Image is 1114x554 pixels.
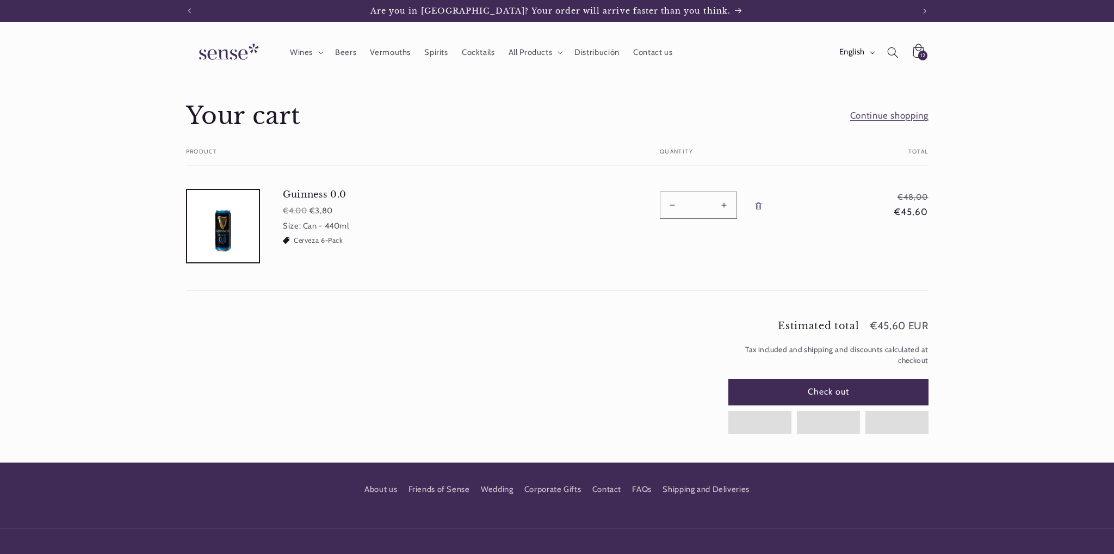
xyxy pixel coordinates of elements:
[574,47,620,58] span: Distribución
[283,206,307,216] s: €4,00
[685,192,712,218] input: Quantity for Guinness 0.0
[864,205,928,219] dd: €45,60
[186,101,301,132] h1: Your cart
[283,236,454,246] ul: Discount
[502,40,568,64] summary: All Products
[663,480,750,500] a: Shipping and Deliveries
[328,40,363,64] a: Beers
[370,47,411,58] span: Vermouths
[632,480,652,500] a: FAQs
[626,40,679,64] a: Contact us
[898,192,928,202] s: €48,00
[832,41,880,63] button: English
[290,47,313,58] span: Wines
[364,483,397,500] a: About us
[592,480,621,500] a: Contact
[748,192,769,220] a: Remove Guinness 0.0 - Can - 440ml
[880,40,905,65] summary: Search
[632,149,842,166] th: Quantity
[839,46,865,58] span: English
[728,379,929,405] button: Check out
[633,47,672,58] span: Contact us
[850,108,929,124] a: Continue shopping
[186,149,632,166] th: Product
[481,480,513,500] a: Wedding
[182,33,272,72] a: Sense
[568,40,627,64] a: Distribución
[283,189,454,200] a: Guinness 0.0
[509,47,553,58] span: All Products
[186,37,268,68] img: Sense
[310,206,333,216] strong: €3,80
[524,480,581,500] a: Corporate Gifts
[363,40,418,64] a: Vermouths
[283,221,301,231] dt: Size:
[424,47,448,58] span: Spirits
[283,40,328,64] summary: Wines
[462,47,495,58] span: Cocktails
[920,51,925,60] span: 12
[283,236,454,246] li: Cerveza 6-Pack
[335,47,356,58] span: Beers
[455,40,502,64] a: Cocktails
[303,221,349,231] dd: Can - 440ml
[409,480,470,500] a: Friends of Sense
[870,321,928,331] p: €45,60 EUR
[370,6,731,16] span: Are you in [GEOGRAPHIC_DATA]? Your order will arrive faster than you think.
[841,149,928,166] th: Total
[418,40,455,64] a: Spirits
[728,344,929,366] small: Tax included and shipping and discounts calculated at checkout
[778,322,859,331] h2: Estimated total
